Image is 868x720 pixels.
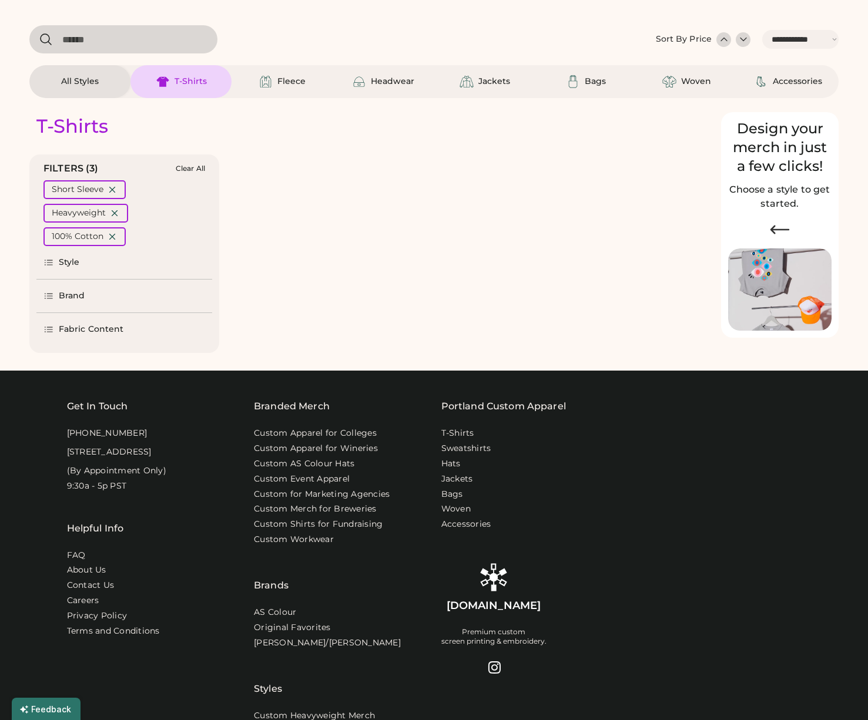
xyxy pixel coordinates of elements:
[441,473,473,485] a: Jackets
[254,534,334,546] a: Custom Workwear
[447,598,541,613] div: [DOMAIN_NAME]
[754,75,768,89] img: Accessories Icon
[773,76,822,88] div: Accessories
[480,563,508,591] img: Rendered Logo - Screens
[67,465,166,477] div: (By Appointment Only)
[681,76,711,88] div: Woven
[59,290,85,302] div: Brand
[656,33,712,45] div: Sort By Price
[52,184,103,196] div: Short Sleeve
[67,595,99,607] a: Careers
[254,607,296,618] a: AS Colour
[67,428,148,439] div: [PHONE_NUMBER]
[441,443,491,455] a: Sweatshirts
[254,428,377,439] a: Custom Apparel for Colleges
[728,119,832,176] div: Design your merch in just a few clicks!
[728,248,832,331] img: Image of Lisa Congdon Eye Print on T-Shirt and Hat
[352,75,366,89] img: Headwear Icon
[52,231,103,243] div: 100% Cotton
[67,446,152,458] div: [STREET_ADDRESS]
[441,489,463,500] a: Bags
[254,652,282,696] div: Styles
[478,76,510,88] div: Jackets
[585,76,606,88] div: Bags
[254,622,331,634] a: Original Favorites
[67,522,124,536] div: Helpful Info
[254,443,378,455] a: Custom Apparel for Wineries
[441,428,474,439] a: T-Shirts
[67,625,160,637] div: Terms and Conditions
[176,164,205,173] div: Clear All
[460,75,474,89] img: Jackets Icon
[441,627,547,646] div: Premium custom screen printing & embroidery.
[61,76,99,88] div: All Styles
[67,564,106,576] a: About Us
[254,473,350,485] a: Custom Event Apparel
[441,519,491,530] a: Accessories
[254,519,383,530] a: Custom Shirts for Fundraising
[59,324,123,335] div: Fabric Content
[175,76,207,88] div: T-Shirts
[441,503,471,515] a: Woven
[52,207,106,219] div: Heavyweight
[254,549,289,593] div: Brands
[277,76,306,88] div: Fleece
[67,480,127,492] div: 9:30a - 5p PST
[67,610,128,622] a: Privacy Policy
[812,667,863,718] iframe: Front Chat
[254,503,377,515] a: Custom Merch for Breweries
[371,76,414,88] div: Headwear
[36,115,108,138] div: T-Shirts
[441,458,461,470] a: Hats
[566,75,580,89] img: Bags Icon
[254,399,330,413] div: Branded Merch
[67,399,128,413] div: Get In Touch
[254,489,390,500] a: Custom for Marketing Agencies
[662,75,676,89] img: Woven Icon
[43,162,99,176] div: FILTERS (3)
[441,399,566,413] a: Portland Custom Apparel
[254,458,354,470] a: Custom AS Colour Hats
[59,257,80,268] div: Style
[67,580,115,591] a: Contact Us
[67,550,86,561] a: FAQ
[254,637,401,649] a: [PERSON_NAME]/[PERSON_NAME]
[156,75,170,89] img: T-Shirts Icon
[259,75,273,89] img: Fleece Icon
[728,183,832,211] h2: Choose a style to get started.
